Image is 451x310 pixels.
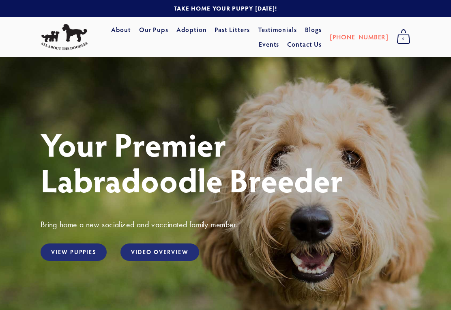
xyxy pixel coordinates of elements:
[111,23,131,37] a: About
[41,24,88,50] img: All About The Doodles
[215,25,250,34] a: Past Litters
[287,37,322,52] a: Contact Us
[176,23,207,37] a: Adoption
[41,126,410,198] h1: Your Premier Labradoodle Breeder
[139,23,169,37] a: Our Pups
[330,30,389,44] a: [PHONE_NUMBER]
[41,219,410,230] h3: Bring home a new socialized and vaccinated family member.
[120,243,199,261] a: Video Overview
[393,27,414,47] a: 0 items in cart
[41,243,107,261] a: View Puppies
[305,23,322,37] a: Blogs
[258,23,297,37] a: Testimonials
[397,34,410,44] span: 0
[259,37,279,52] a: Events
